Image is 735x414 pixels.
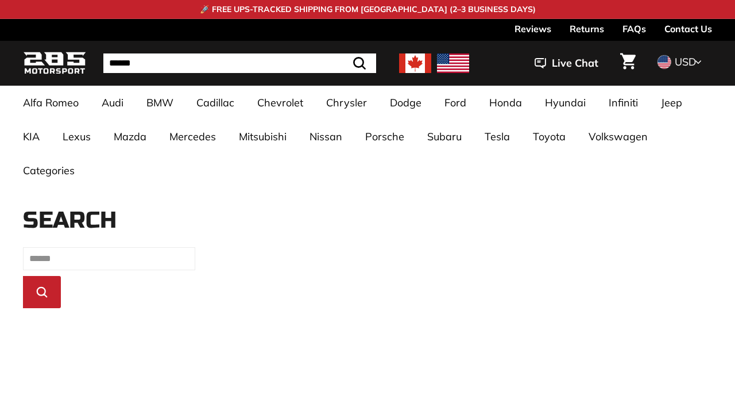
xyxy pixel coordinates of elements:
span: Live Chat [552,56,598,71]
p: 🚀 FREE UPS-TRACKED SHIPPING FROM [GEOGRAPHIC_DATA] (2–3 BUSINESS DAYS) [200,3,536,16]
a: Lexus [51,120,102,154]
span: USD [675,55,696,68]
a: Cart [613,44,643,83]
a: Contact Us [664,19,712,39]
a: Mitsubishi [227,120,298,154]
a: Mazda [102,120,158,154]
a: Categories [11,154,86,187]
a: Chrysler [315,86,378,120]
a: Tesla [473,120,521,154]
a: BMW [135,86,185,120]
h1: Search [23,208,712,233]
a: Hyundai [533,86,597,120]
a: Mercedes [158,120,227,154]
img: Logo_285_Motorsport_areodynamics_components [23,50,86,77]
input: Search [103,53,376,73]
a: Returns [570,19,604,39]
a: Alfa Romeo [11,86,90,120]
a: Dodge [378,86,433,120]
a: Reviews [514,19,551,39]
a: Toyota [521,120,577,154]
a: Nissan [298,120,354,154]
a: Chevrolet [246,86,315,120]
a: Audi [90,86,135,120]
a: Jeep [649,86,694,120]
input: Search [23,247,195,270]
a: Subaru [416,120,473,154]
a: Porsche [354,120,416,154]
a: Infiniti [597,86,649,120]
a: Honda [478,86,533,120]
a: Ford [433,86,478,120]
a: FAQs [622,19,646,39]
a: KIA [11,120,51,154]
button: Live Chat [520,49,613,78]
a: Volkswagen [577,120,659,154]
a: Cadillac [185,86,246,120]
